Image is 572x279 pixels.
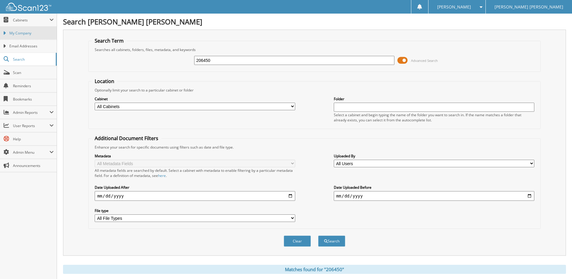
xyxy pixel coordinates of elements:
button: Search [318,236,345,247]
label: Uploaded By [334,153,534,159]
span: My Company [9,30,54,36]
label: Folder [334,96,534,101]
span: Search [13,57,53,62]
div: Select a cabinet and begin typing the name of the folder you want to search in. If the name match... [334,112,534,123]
button: Clear [284,236,311,247]
label: Metadata [95,153,295,159]
legend: Additional Document Filters [92,135,161,142]
div: Enhance your search for specific documents using filters such as date and file type. [92,145,537,150]
span: Reminders [13,83,54,88]
span: Email Addresses [9,43,54,49]
input: end [334,191,534,201]
label: Date Uploaded Before [334,185,534,190]
span: Advanced Search [411,58,438,63]
label: File type [95,208,295,213]
div: Matches found for "206450" [63,265,566,274]
iframe: Chat Widget [542,250,572,279]
span: Scan [13,70,54,75]
div: Searches all cabinets, folders, files, metadata, and keywords [92,47,537,52]
span: Announcements [13,163,54,168]
legend: Location [92,78,117,85]
span: Cabinets [13,18,49,23]
div: All metadata fields are searched by default. Select a cabinet with metadata to enable filtering b... [95,168,295,178]
h1: Search [PERSON_NAME] [PERSON_NAME] [63,17,566,27]
input: start [95,191,295,201]
span: [PERSON_NAME] [437,5,471,9]
img: scan123-logo-white.svg [6,3,51,11]
label: Date Uploaded After [95,185,295,190]
span: Admin Reports [13,110,49,115]
span: Bookmarks [13,97,54,102]
legend: Search Term [92,37,127,44]
label: Cabinet [95,96,295,101]
span: User Reports [13,123,49,128]
span: Help [13,136,54,142]
span: Admin Menu [13,150,49,155]
div: Optionally limit your search to a particular cabinet or folder [92,88,537,93]
span: [PERSON_NAME] [PERSON_NAME] [495,5,563,9]
a: here [158,173,166,178]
